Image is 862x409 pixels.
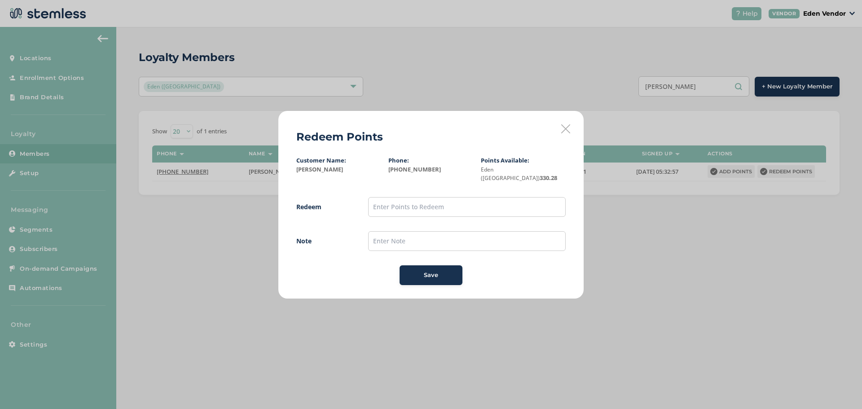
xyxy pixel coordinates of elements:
[296,129,383,145] h2: Redeem Points
[296,202,350,211] label: Redeem
[481,166,540,182] small: Eden ([GEOGRAPHIC_DATA])
[296,165,381,174] label: [PERSON_NAME]
[481,156,529,164] label: Points Available:
[817,366,862,409] iframe: Chat Widget
[388,165,473,174] label: [PHONE_NUMBER]
[368,231,566,251] input: Enter Note
[368,197,566,217] input: Enter Points to Redeem
[296,156,346,164] label: Customer Name:
[424,271,438,280] span: Save
[296,236,350,246] label: Note
[481,165,566,183] label: 330.28
[400,265,462,285] button: Save
[388,156,409,164] label: Phone:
